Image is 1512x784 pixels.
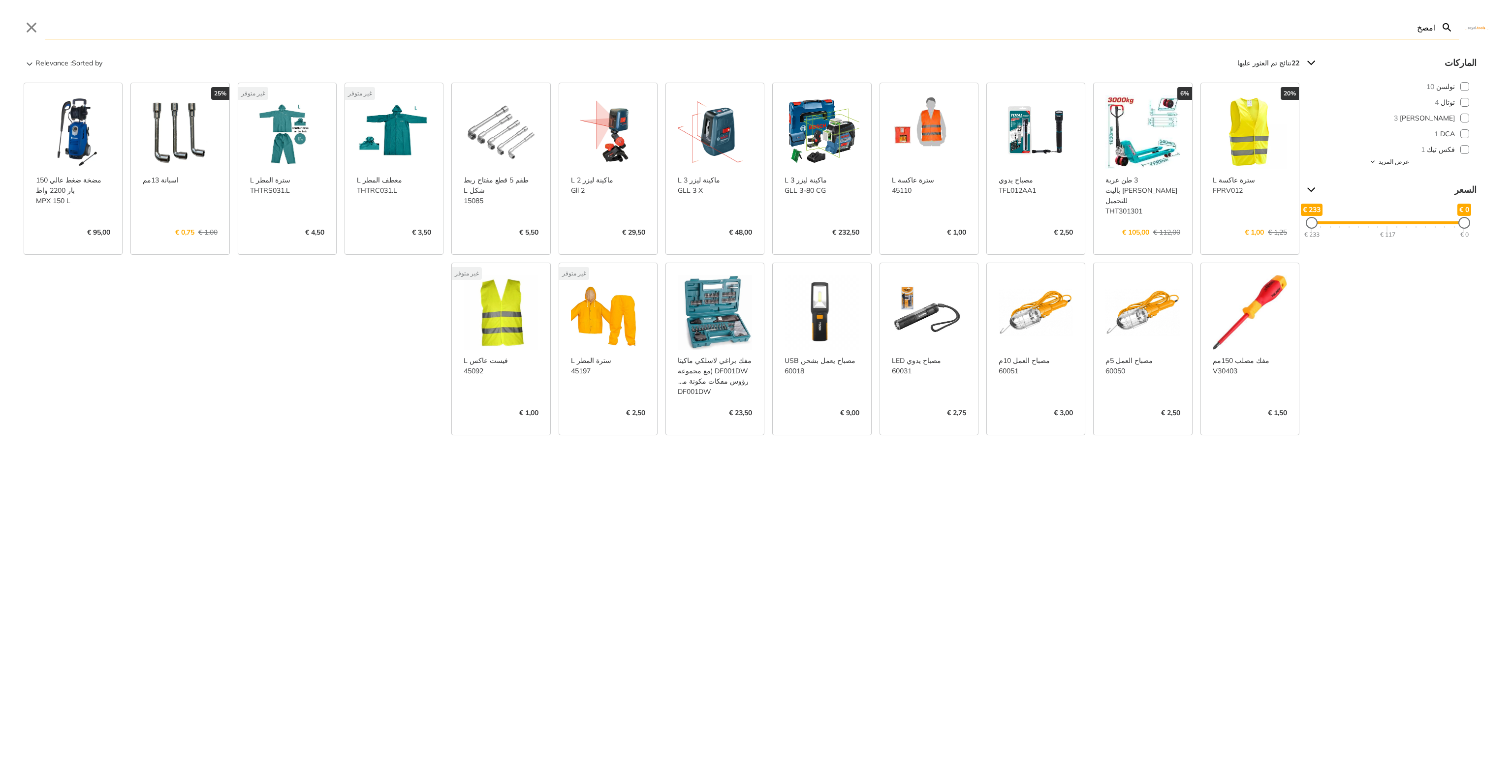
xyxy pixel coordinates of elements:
span: توتال [1441,97,1455,108]
span: Relevance [35,55,68,71]
img: Close [1465,25,1488,30]
button: Sorted by:Relevance Sort [24,55,104,71]
button: [PERSON_NAME] 3 [1299,110,1477,126]
span: الماركات [1319,55,1477,71]
span: 10 [1426,82,1434,92]
div: غير متوفر [238,87,268,100]
div: 233 € [1304,230,1320,239]
div: 25% [211,87,229,100]
span: السعر [1319,182,1477,198]
span: [PERSON_NAME] [1400,113,1455,123]
svg: Sort [24,57,35,69]
span: تولسن [1436,82,1455,92]
span: 3 [1394,113,1398,123]
span: 1 [1421,145,1425,155]
button: عرض المزيد [1299,157,1477,166]
span: عرض المزيد [1379,157,1409,166]
strong: 22 [1291,59,1299,67]
button: Close [24,20,39,35]
div: غير متوفر [345,87,375,100]
button: فكس تيك 1 [1299,142,1477,157]
div: 0 € [1460,230,1469,239]
div: 20% [1281,87,1299,100]
span: 4 [1435,97,1439,108]
div: غير متوفر [559,267,589,280]
div: غير متوفر [452,267,482,280]
input: ابحث... [45,16,1435,39]
div: Maximum Price [1306,217,1318,229]
button: DCA 1 [1299,126,1477,142]
span: DCA [1440,129,1455,139]
div: Minimum Price [1458,217,1470,229]
div: 117 € [1380,230,1395,239]
div: 6% [1177,87,1192,100]
svg: Search [1441,22,1453,33]
button: تولسن 10 [1299,79,1477,94]
span: فكس تيك [1427,145,1455,155]
span: 1 [1434,129,1438,139]
button: توتال 4 [1299,94,1477,110]
div: نتائج تم العثور عليها [1237,55,1299,71]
